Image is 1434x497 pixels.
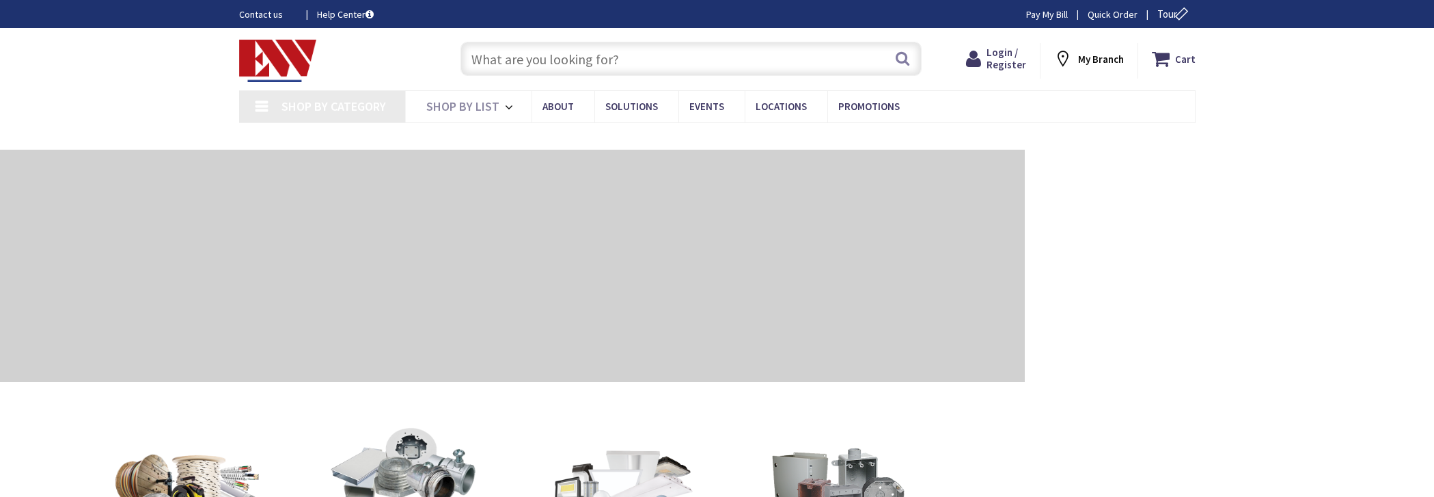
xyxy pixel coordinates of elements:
[239,8,295,21] a: Contact us
[281,98,386,114] span: Shop By Category
[1157,8,1192,21] span: Tour
[1053,46,1124,71] div: My Branch
[1078,53,1124,66] strong: My Branch
[542,100,574,113] span: About
[987,46,1026,71] span: Login / Register
[756,100,807,113] span: Locations
[1088,8,1137,21] a: Quick Order
[426,98,499,114] span: Shop By List
[460,42,922,76] input: What are you looking for?
[1152,46,1196,71] a: Cart
[838,100,900,113] span: Promotions
[1175,46,1196,71] strong: Cart
[1026,8,1068,21] a: Pay My Bill
[966,46,1026,71] a: Login / Register
[239,40,317,82] img: Electrical Wholesalers, Inc.
[689,100,724,113] span: Events
[605,100,658,113] span: Solutions
[317,8,374,21] a: Help Center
